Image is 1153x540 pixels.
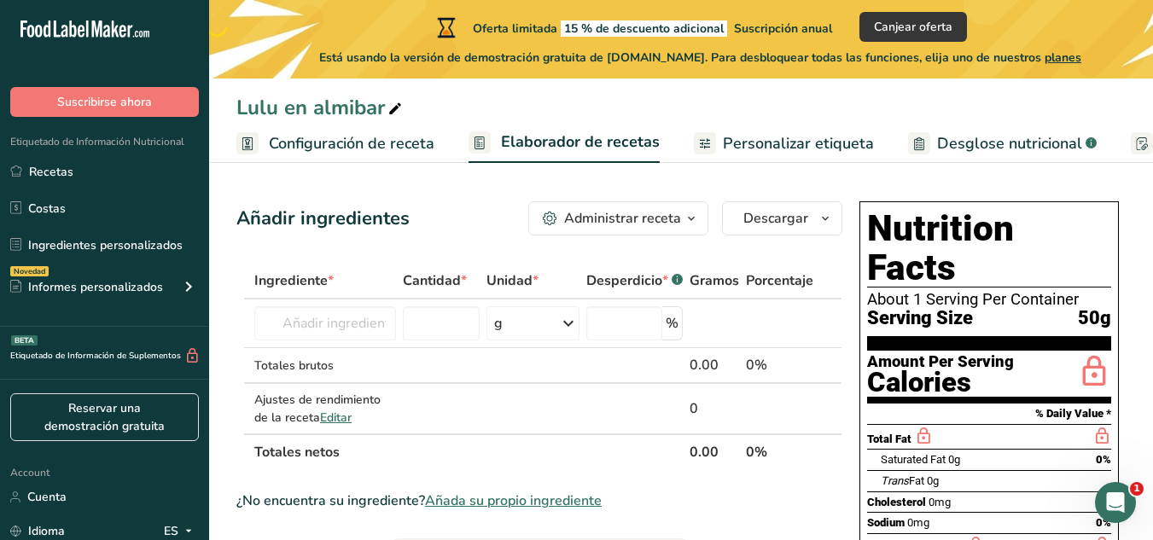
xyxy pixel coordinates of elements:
[881,474,909,487] i: Trans
[686,433,742,469] th: 0.00
[881,453,946,466] span: Saturated Fat
[867,370,1014,395] div: Calories
[722,201,842,235] button: Descargar
[908,125,1097,163] a: Desglose nutricional
[501,131,660,154] span: Elaborador de recetas
[867,433,911,445] span: Total Fat
[486,270,539,291] span: Unidad
[236,205,410,233] div: Añadir ingredientes
[859,12,967,42] button: Canjear oferta
[319,49,1081,67] span: Está usando la versión de demostración gratuita de [DOMAIN_NAME]. Para desbloquear todas las func...
[494,313,503,334] div: g
[948,453,960,466] span: 0g
[10,87,199,117] button: Suscribirse ahora
[937,132,1082,155] span: Desglose nutricional
[469,123,660,164] a: Elaborador de recetas
[269,132,434,155] span: Configuración de receta
[1045,49,1081,66] span: planes
[1096,453,1111,466] span: 0%
[564,208,681,229] div: Administrar receta
[254,357,396,375] div: Totales brutos
[236,491,842,511] div: ¿No encuentra su ingrediente?
[320,409,352,426] span: Editar
[867,516,905,529] span: Sodium
[746,270,813,291] span: Porcentaje
[734,20,832,37] span: Suscripción anual
[690,398,739,419] div: 0
[254,391,396,427] div: Ajustes de rendimiento de la receta
[723,132,874,155] span: Personalizar etiqueta
[1095,482,1136,523] iframe: Intercom live chat
[742,433,817,469] th: 0%
[236,92,405,123] div: Lulu en almibar
[57,93,152,111] span: Suscribirse ahora
[881,474,924,487] span: Fat
[586,270,683,291] div: Desperdicio
[434,17,832,38] div: Oferta limitada
[867,209,1111,287] h1: Nutrition Facts
[927,474,939,487] span: 0g
[251,433,686,469] th: Totales netos
[746,355,813,375] div: 0%
[867,404,1111,424] section: % Daily Value *
[254,270,334,291] span: Ingrediente
[867,308,973,329] span: Serving Size
[236,125,434,163] a: Configuración de receta
[403,270,467,291] span: Cantidad
[867,354,1014,370] div: Amount Per Serving
[1078,308,1111,329] span: 50g
[10,278,163,296] div: Informes personalizados
[867,291,1111,308] div: About 1 Serving Per Container
[10,266,49,276] div: Novedad
[694,125,874,163] a: Personalizar etiqueta
[867,496,926,508] span: Cholesterol
[690,270,739,291] span: Gramos
[425,491,602,511] span: Añada su propio ingrediente
[690,355,739,375] div: 0.00
[929,496,951,508] span: 0mg
[528,201,708,235] button: Administrar receta
[907,516,929,529] span: 0mg
[254,306,396,340] input: Añadir ingrediente
[743,208,808,229] span: Descargar
[1130,482,1144,496] span: 1
[874,18,952,36] span: Canjear oferta
[561,20,727,37] span: 15 % de descuento adicional
[11,335,38,345] div: BETA
[10,393,199,441] a: Reservar una demostración gratuita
